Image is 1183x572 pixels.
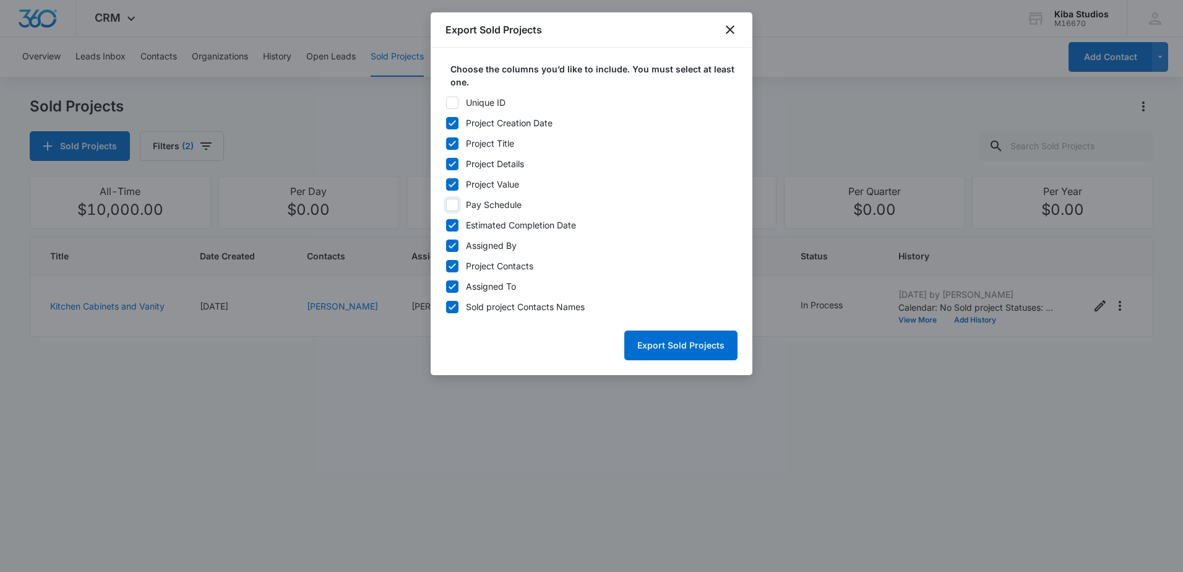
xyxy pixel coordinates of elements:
div: Assigned By [466,239,517,252]
div: Sold project Contacts Names [466,300,585,313]
div: Project Value [466,178,519,191]
div: Unique ID [466,96,505,109]
button: close [723,22,738,37]
div: Project Details [466,157,524,170]
div: Pay Schedule [466,198,522,211]
label: Choose the columns you’d like to include. You must select at least one. [450,63,742,89]
h1: Export Sold Projects [445,22,542,37]
div: Project Title [466,137,514,150]
button: Export Sold Projects [624,331,738,360]
div: Project Contacts [466,259,533,272]
div: Assigned To [466,280,516,293]
div: Project Creation Date [466,116,553,129]
div: Estimated Completion Date [466,219,576,232]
